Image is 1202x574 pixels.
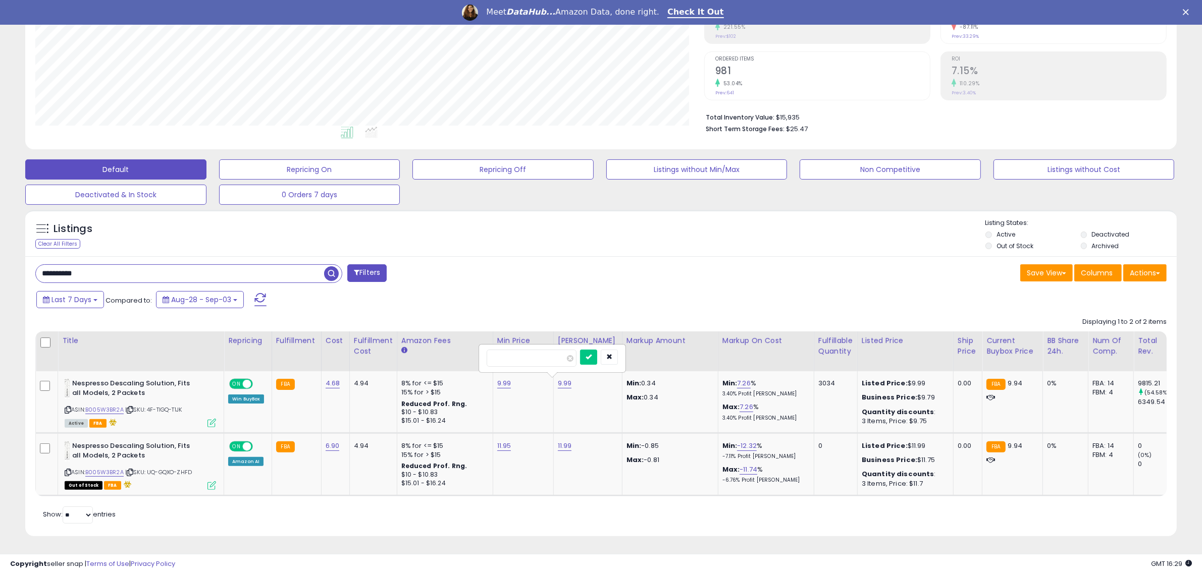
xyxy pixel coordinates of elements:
[354,335,393,357] div: Fulfillment Cost
[1082,317,1167,327] div: Displaying 1 to 2 of 2 items
[1123,264,1167,281] button: Actions
[862,392,917,402] b: Business Price:
[462,5,478,21] img: Profile image for Georgie
[401,408,485,417] div: $10 - $10.83
[156,291,244,308] button: Aug-28 - Sep-03
[401,399,467,408] b: Reduced Prof. Rng.
[276,379,295,390] small: FBA
[626,335,714,346] div: Markup Amount
[720,23,746,31] small: 221.55%
[667,7,724,18] a: Check It Out
[1138,451,1152,459] small: (0%)
[106,296,152,305] span: Compared to:
[1138,397,1179,407] div: 6349.54
[10,559,175,569] div: seller snap | |
[722,415,806,422] p: 3.40% Profit [PERSON_NAME]
[401,462,467,470] b: Reduced Prof. Rng.
[1047,335,1084,357] div: BB Share 24h.
[715,65,930,79] h2: 981
[65,379,70,399] img: 31nwTtz2IHL._SL40_.jpg
[1138,441,1179,450] div: 0
[958,441,974,450] div: 0.00
[72,379,195,400] b: Nespresso Descaling Solution, Fits all Models, 2 Packets
[401,379,485,388] div: 8% for <= $15
[706,113,774,122] b: Total Inventory Value:
[720,80,743,87] small: 53.04%
[626,393,710,402] p: 0.34
[251,442,268,451] span: OFF
[986,379,1005,390] small: FBA
[401,346,407,355] small: Amazon Fees.
[401,388,485,397] div: 15% for > $15
[230,380,243,388] span: ON
[1092,335,1129,357] div: Num of Comp.
[626,392,644,402] strong: Max:
[1047,379,1080,388] div: 0%
[626,441,642,450] strong: Min:
[1092,441,1126,450] div: FBA: 14
[54,222,92,236] h5: Listings
[326,378,340,388] a: 4.68
[1138,379,1179,388] div: 9815.21
[706,110,1159,123] li: $15,935
[737,378,751,388] a: 7.26
[862,335,949,346] div: Listed Price
[401,417,485,425] div: $15.01 - $16.24
[626,455,644,465] strong: Max:
[251,380,268,388] span: OFF
[722,441,806,460] div: %
[722,453,806,460] p: -7.11% Profit [PERSON_NAME]
[997,242,1033,250] label: Out of Stock
[1092,379,1126,388] div: FBA: 14
[800,159,981,180] button: Non Competitive
[1144,388,1170,396] small: (54.58%)
[722,390,806,397] p: 3.40% Profit [PERSON_NAME]
[722,465,806,484] div: %
[606,159,788,180] button: Listings without Min/Max
[85,406,124,414] a: B005W3BR2A
[65,481,102,490] span: All listings that are currently out of stock and unavailable for purchase on Amazon
[326,335,345,346] div: Cost
[1074,264,1122,281] button: Columns
[104,481,121,490] span: FBA
[862,441,908,450] b: Listed Price:
[818,441,850,450] div: 0
[862,378,908,388] b: Listed Price:
[276,441,295,452] small: FBA
[862,441,946,450] div: $11.99
[497,335,549,346] div: Min Price
[956,23,978,31] small: -87.11%
[107,419,117,426] i: hazardous material
[228,335,268,346] div: Repricing
[958,379,974,388] div: 0.00
[219,185,400,205] button: 0 Orders 7 days
[952,90,976,96] small: Prev: 3.40%
[715,56,930,62] span: Ordered Items
[722,403,806,421] div: %
[65,441,70,462] img: 31nwTtz2IHL._SL40_.jpg
[86,559,129,568] a: Terms of Use
[219,159,400,180] button: Repricing On
[1138,335,1175,357] div: Total Rev.
[1008,378,1023,388] span: 9.94
[10,559,47,568] strong: Copyright
[171,295,231,305] span: Aug-28 - Sep-03
[994,159,1175,180] button: Listings without Cost
[65,379,216,426] div: ASIN:
[1008,441,1023,450] span: 9.94
[401,441,485,450] div: 8% for <= $15
[985,218,1177,228] p: Listing States:
[862,479,946,488] div: 3 Items, Price: $11.7
[89,419,107,428] span: FBA
[230,442,243,451] span: ON
[486,7,659,17] div: Meet Amazon Data, done right.
[354,379,389,388] div: 4.94
[722,477,806,484] p: -6.76% Profit [PERSON_NAME]
[722,335,810,346] div: Markup on Cost
[25,159,206,180] button: Default
[715,90,734,96] small: Prev: 641
[706,125,785,133] b: Short Term Storage Fees:
[986,335,1038,357] div: Current Buybox Price
[626,455,710,465] p: -0.81
[228,457,264,466] div: Amazon AI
